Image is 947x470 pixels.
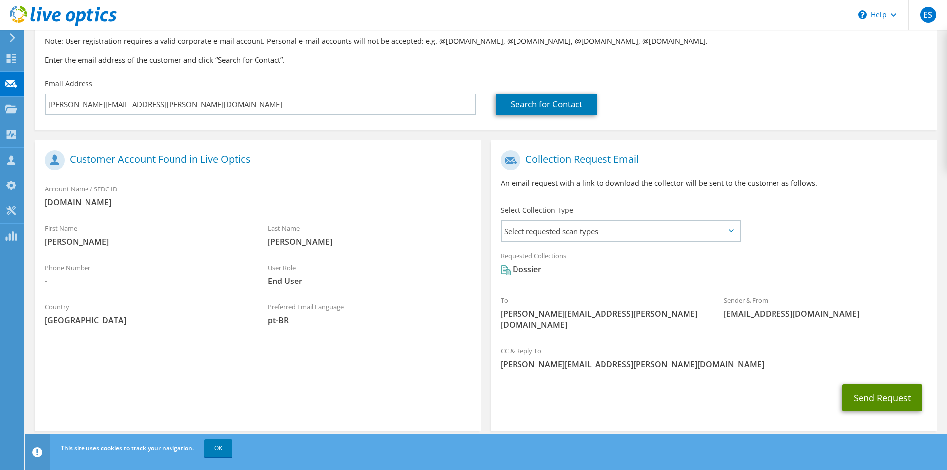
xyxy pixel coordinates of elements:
[858,10,867,19] svg: \n
[501,205,573,215] label: Select Collection Type
[45,150,466,170] h1: Customer Account Found in Live Optics
[491,290,714,335] div: To
[501,264,541,275] div: Dossier
[45,197,471,208] span: [DOMAIN_NAME]
[35,257,258,291] div: Phone Number
[501,359,927,370] span: [PERSON_NAME][EMAIL_ADDRESS][PERSON_NAME][DOMAIN_NAME]
[61,444,194,452] span: This site uses cookies to track your navigation.
[920,7,936,23] span: ES
[45,315,248,326] span: [GEOGRAPHIC_DATA]
[491,340,937,375] div: CC & Reply To
[502,221,740,241] span: Select requested scan types
[45,276,248,286] span: -
[724,308,927,319] span: [EMAIL_ADDRESS][DOMAIN_NAME]
[45,36,927,47] p: Note: User registration requires a valid corporate e-mail account. Personal e-mail accounts will ...
[714,290,937,324] div: Sender & From
[491,245,937,285] div: Requested Collections
[258,296,481,331] div: Preferred Email Language
[501,178,927,188] p: An email request with a link to download the collector will be sent to the customer as follows.
[45,236,248,247] span: [PERSON_NAME]
[496,94,597,115] a: Search for Contact
[45,79,92,89] label: Email Address
[258,257,481,291] div: User Role
[35,296,258,331] div: Country
[204,439,232,457] a: OK
[35,218,258,252] div: First Name
[501,308,704,330] span: [PERSON_NAME][EMAIL_ADDRESS][PERSON_NAME][DOMAIN_NAME]
[268,236,471,247] span: [PERSON_NAME]
[268,276,471,286] span: End User
[268,315,471,326] span: pt-BR
[258,218,481,252] div: Last Name
[501,150,922,170] h1: Collection Request Email
[842,384,922,411] button: Send Request
[45,54,927,65] h3: Enter the email address of the customer and click “Search for Contact”.
[35,179,481,213] div: Account Name / SFDC ID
